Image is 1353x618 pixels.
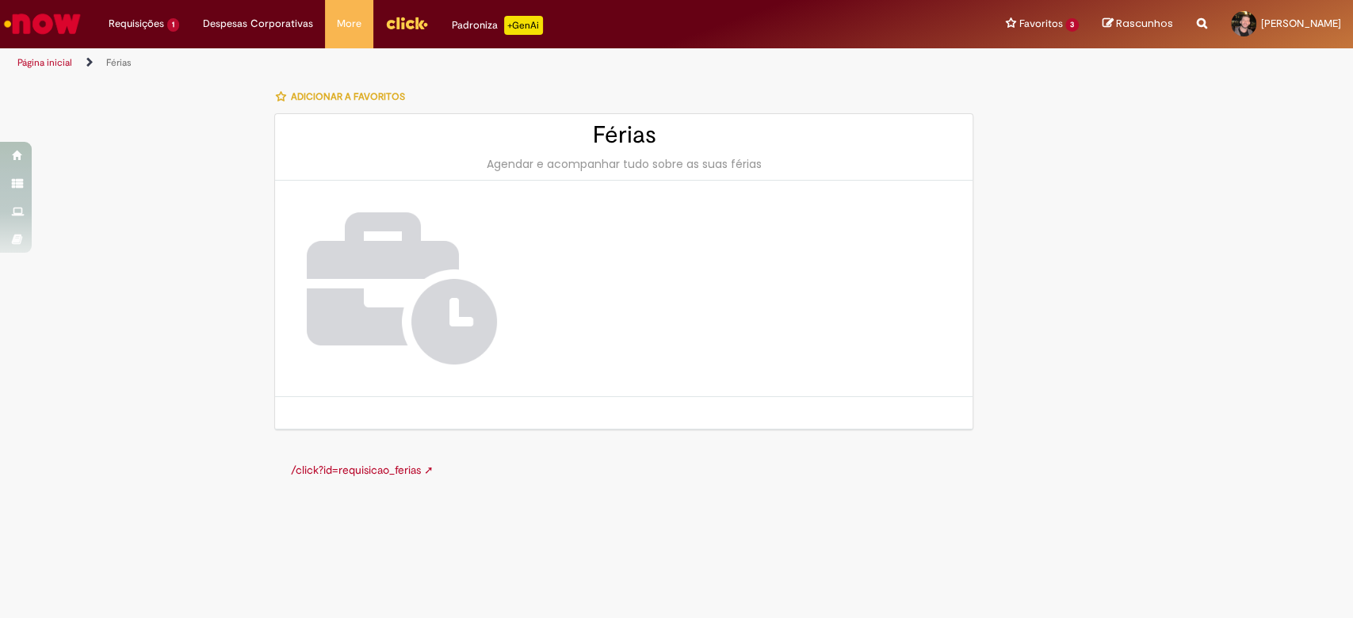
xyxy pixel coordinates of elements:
[1019,16,1062,32] span: Favoritos
[1261,17,1341,30] span: [PERSON_NAME]
[17,56,72,69] a: Página inicial
[12,48,890,78] ul: Trilhas de página
[1103,17,1173,32] a: Rascunhos
[290,90,404,103] span: Adicionar a Favoritos
[109,16,164,32] span: Requisições
[291,156,957,172] div: Agendar e acompanhar tudo sobre as suas férias
[2,8,83,40] img: ServiceNow
[167,18,179,32] span: 1
[1065,18,1079,32] span: 3
[290,463,433,477] a: /click?id=requisicao_ferias ➚
[106,56,132,69] a: Férias
[291,122,957,148] h2: Férias
[385,11,428,35] img: click_logo_yellow_360x200.png
[307,212,497,364] img: Férias
[203,16,313,32] span: Despesas Corporativas
[337,16,361,32] span: More
[504,16,543,35] p: +GenAi
[1116,16,1173,31] span: Rascunhos
[452,16,543,35] div: Padroniza
[274,80,413,113] button: Adicionar a Favoritos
